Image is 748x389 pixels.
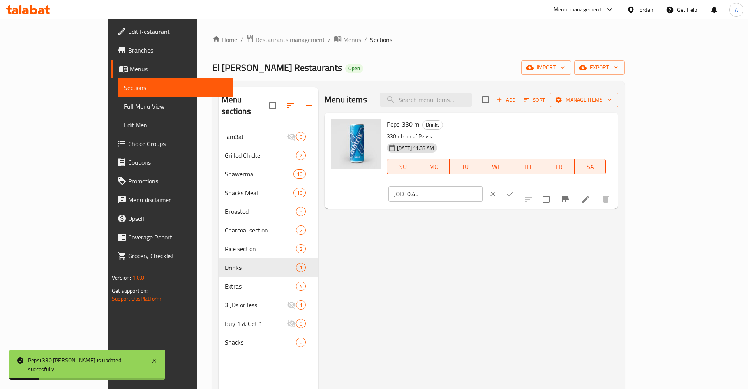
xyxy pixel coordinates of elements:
[394,144,437,152] span: [DATE] 11:33 AM
[364,35,367,44] li: /
[296,283,305,290] span: 4
[345,64,363,73] div: Open
[735,5,738,14] span: A
[219,202,319,221] div: Broasted5
[225,282,296,291] span: Extras
[111,209,233,228] a: Upsell
[128,232,227,242] span: Coverage Report
[578,161,603,172] span: SA
[219,314,319,333] div: Buy 1 & Get 10
[394,189,404,199] p: JOD
[111,41,233,60] a: Branches
[111,153,233,172] a: Coupons
[219,221,319,239] div: Charcoal section2
[111,190,233,209] a: Menu disclaimer
[296,244,306,253] div: items
[296,208,305,215] span: 5
[296,132,306,141] div: items
[519,94,550,106] span: Sort items
[219,258,319,277] div: Drinks1
[225,263,296,272] div: Drinks
[219,146,319,165] div: Grilled Chicken2
[225,300,287,310] span: 3 JDs or less
[296,301,305,309] span: 1
[124,83,227,92] span: Sections
[418,159,450,174] button: MO
[256,35,325,44] span: Restaurants management
[111,246,233,265] a: Grocery Checklist
[328,35,331,44] li: /
[296,133,305,141] span: 0
[219,183,319,202] div: Snacks Meal10
[128,46,227,55] span: Branches
[296,282,306,291] div: items
[527,63,565,72] span: import
[212,59,342,76] span: El [PERSON_NAME] Restaurants
[219,165,319,183] div: Shawerma10
[240,35,243,44] li: /
[128,27,227,36] span: Edit Restaurant
[265,97,281,114] span: Select all sections
[128,139,227,148] span: Choice Groups
[453,161,478,172] span: TU
[111,60,233,78] a: Menus
[225,338,296,347] span: Snacks
[521,60,571,75] button: import
[296,264,305,271] span: 1
[225,151,296,160] span: Grilled Chicken
[294,171,305,178] span: 10
[287,132,296,141] svg: Inactive section
[422,161,446,172] span: MO
[124,102,227,111] span: Full Menu View
[296,225,306,235] div: items
[287,300,296,310] svg: Inactive section
[281,96,300,115] span: Sort sections
[225,169,293,179] span: Shawerma
[225,225,296,235] div: Charcoal section
[543,159,575,174] button: FR
[296,319,306,328] div: items
[287,319,296,328] svg: Inactive section
[128,251,227,261] span: Grocery Checklist
[494,94,519,106] button: Add
[296,151,306,160] div: items
[219,277,319,296] div: Extras4
[390,161,415,172] span: SU
[547,161,572,172] span: FR
[219,127,319,146] div: Jam3at0
[225,319,287,328] div: Buy 1 & Get 1
[124,120,227,130] span: Edit Menu
[334,35,361,45] a: Menus
[580,63,618,72] span: export
[296,263,306,272] div: items
[212,35,625,45] nav: breadcrumb
[219,333,319,352] div: Snacks0
[130,64,227,74] span: Menus
[219,124,319,355] nav: Menu sections
[219,239,319,258] div: Rice section2
[380,93,472,107] input: search
[574,60,625,75] button: export
[484,161,509,172] span: WE
[581,195,590,204] a: Edit menu item
[575,159,606,174] button: SA
[496,95,517,104] span: Add
[515,161,540,172] span: TH
[111,228,233,246] a: Coverage Report
[225,188,293,197] span: Snacks Meal
[345,65,363,72] span: Open
[550,93,618,107] button: Manage items
[638,5,653,14] div: Jordan
[387,159,418,174] button: SU
[596,190,615,209] button: delete
[387,118,421,130] span: Pepsi 330 ml
[225,244,296,253] div: Rice section
[296,300,306,310] div: items
[219,296,319,314] div: 3 JDs or less1
[325,94,367,106] h2: Menu items
[112,294,161,304] a: Support.OpsPlatform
